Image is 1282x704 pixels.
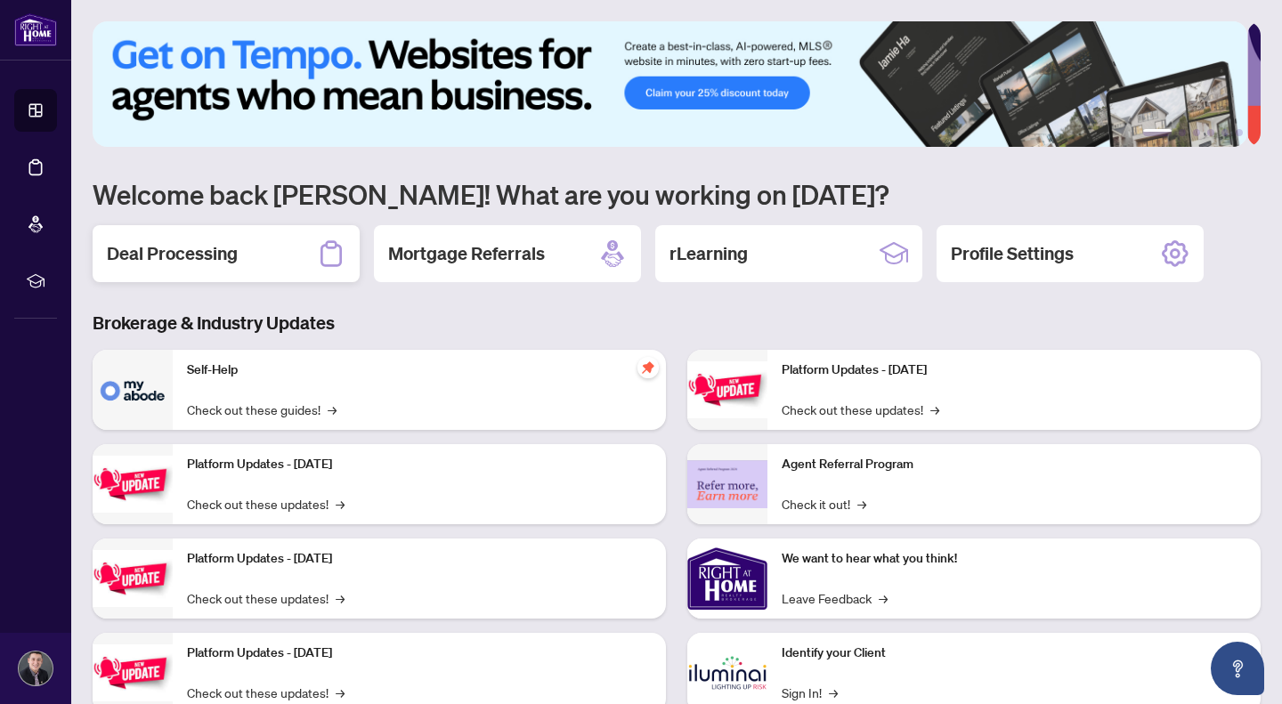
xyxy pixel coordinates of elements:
h3: Brokerage & Industry Updates [93,311,1261,336]
span: → [829,683,838,702]
button: Open asap [1211,642,1264,695]
span: pushpin [637,357,659,378]
button: 4 [1207,129,1214,136]
span: → [336,683,345,702]
img: Slide 0 [93,21,1247,147]
a: Check out these updates!→ [782,400,939,419]
img: logo [14,13,57,46]
p: Agent Referral Program [782,455,1246,474]
img: Agent Referral Program [687,460,767,509]
button: 1 [1143,129,1172,136]
a: Check out these guides!→ [187,400,337,419]
a: Check it out!→ [782,494,866,514]
h2: Profile Settings [951,241,1074,266]
p: We want to hear what you think! [782,549,1246,569]
button: 5 [1221,129,1229,136]
img: Platform Updates - July 21, 2025 [93,550,173,606]
h2: rLearning [669,241,748,266]
p: Platform Updates - [DATE] [782,360,1246,380]
img: We want to hear what you think! [687,538,767,619]
img: Platform Updates - June 23, 2025 [687,361,767,417]
img: Profile Icon [19,651,53,685]
button: 3 [1193,129,1200,136]
a: Sign In!→ [782,683,838,702]
button: 2 [1179,129,1186,136]
p: Platform Updates - [DATE] [187,455,652,474]
img: Platform Updates - July 8, 2025 [93,644,173,700]
span: → [857,494,866,514]
a: Check out these updates!→ [187,588,345,608]
a: Check out these updates!→ [187,494,345,514]
p: Identify your Client [782,643,1246,663]
span: → [930,400,939,419]
a: Leave Feedback→ [782,588,888,608]
p: Self-Help [187,360,652,380]
a: Check out these updates!→ [187,683,345,702]
span: → [336,588,345,608]
h2: Mortgage Referrals [388,241,545,266]
span: → [879,588,888,608]
p: Platform Updates - [DATE] [187,549,652,569]
button: 6 [1236,129,1243,136]
img: Platform Updates - September 16, 2025 [93,456,173,512]
span: → [336,494,345,514]
h2: Deal Processing [107,241,238,266]
span: → [328,400,337,419]
h1: Welcome back [PERSON_NAME]! What are you working on [DATE]? [93,177,1261,211]
p: Platform Updates - [DATE] [187,643,652,663]
img: Self-Help [93,350,173,430]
